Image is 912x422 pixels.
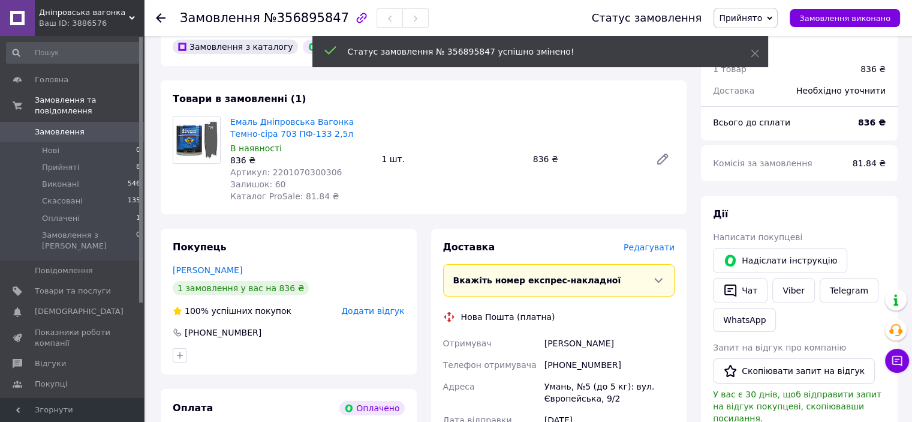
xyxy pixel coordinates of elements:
button: Скопіювати запит на відгук [713,358,875,384]
span: 1 [136,213,140,224]
span: 8 [136,162,140,173]
div: Умань, №5 (до 5 кг): вул. Європейська, 9/2 [542,376,677,409]
span: 81.84 ₴ [853,158,886,168]
div: 836 ₴ [860,63,886,75]
span: Вкажіть номер експрес-накладної [453,276,621,285]
span: 0 [136,145,140,156]
div: 1 замовлення у вас на 836 ₴ [173,281,309,295]
span: Дніпровська вагонка [39,7,129,18]
span: [DEMOGRAPHIC_DATA] [35,306,124,317]
a: Viber [772,278,814,303]
span: Показники роботи компанії [35,327,111,349]
input: Пошук [6,42,142,64]
div: Оплачено [339,401,404,415]
span: Дії [713,208,728,220]
div: Необхідно уточнити [789,77,893,104]
span: Товари та послуги [35,286,111,297]
span: 546 [128,179,140,190]
span: Додати відгук [341,306,404,316]
span: Написати покупцеві [713,232,802,242]
span: 135 [128,196,140,206]
div: Статус замовлення [592,12,702,24]
a: Telegram [820,278,878,303]
span: 100% [185,306,209,316]
span: Каталог ProSale: 81.84 ₴ [230,191,339,201]
span: Доставка [713,86,754,95]
span: Комісія за замовлення [713,158,812,168]
span: Замовлення [180,11,260,25]
a: Редагувати [651,147,675,171]
span: Оплата [173,402,213,414]
div: Статус замовлення № 356895847 успішно змінено! [348,46,721,58]
div: Повернутися назад [156,12,165,24]
div: Ваш ID: 3886576 [39,18,144,29]
span: Скасовані [42,196,83,206]
button: Чат [713,278,767,303]
span: Замовлення виконано [799,14,890,23]
span: №356895847 [264,11,349,25]
span: Отримувач [443,339,492,348]
div: [PHONE_NUMBER] [542,354,677,376]
span: Повідомлення [35,265,93,276]
span: Адреса [443,382,475,391]
img: Емаль Дніпровська Вагонка Темно-сіра 703 ПФ-133 2,5л [173,116,220,163]
div: Оплачено [303,40,368,54]
div: [PHONE_NUMBER] [183,327,263,339]
div: Замовлення з каталогу [173,40,298,54]
div: 1 шт. [377,151,528,167]
span: Замовлення [35,127,85,137]
span: Покупець [173,241,227,253]
span: Замовлення та повідомлення [35,95,144,116]
span: Залишок: 60 [230,179,285,189]
div: успішних покупок [173,305,291,317]
span: Прийнято [719,13,762,23]
span: Редагувати [624,243,675,252]
div: Нова Пошта (платна) [458,311,558,323]
span: Товари в замовленні (1) [173,93,306,104]
span: Артикул: 2201070300306 [230,167,342,177]
span: Нові [42,145,59,156]
span: Замовлення з [PERSON_NAME] [42,230,136,252]
div: 836 ₴ [528,151,646,167]
span: Відгуки [35,358,66,369]
span: Запит на відгук про компанію [713,343,846,352]
span: Телефон отримувача [443,360,537,370]
a: [PERSON_NAME] [173,265,242,275]
b: 836 ₴ [858,118,886,127]
div: [PERSON_NAME] [542,333,677,354]
span: Виконані [42,179,79,190]
span: Доставка [443,241,495,253]
span: В наявності [230,143,282,153]
div: 836 ₴ [230,154,372,166]
button: Чат з покупцем [885,349,909,373]
span: Покупці [35,379,67,390]
span: Оплачені [42,213,80,224]
span: 0 [136,230,140,252]
a: Емаль Дніпровська Вагонка Темно-сіра 703 ПФ-133 2,5л [230,117,354,139]
span: Головна [35,74,68,85]
span: Всього до сплати [713,118,790,127]
button: Надіслати інструкцію [713,248,847,273]
span: Прийняті [42,162,79,173]
a: WhatsApp [713,308,776,332]
button: Замовлення виконано [790,9,900,27]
